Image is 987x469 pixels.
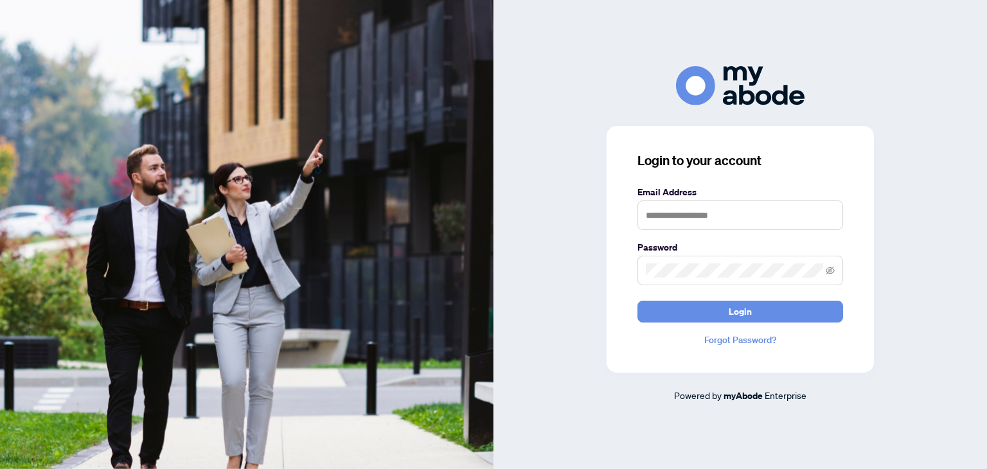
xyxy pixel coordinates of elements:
span: Powered by [674,389,722,401]
label: Password [637,240,843,254]
span: eye-invisible [826,266,835,275]
label: Email Address [637,185,843,199]
a: Forgot Password? [637,333,843,347]
img: ma-logo [676,66,805,105]
button: Login [637,301,843,323]
span: Login [729,301,752,322]
h3: Login to your account [637,152,843,170]
span: Enterprise [765,389,806,401]
a: myAbode [724,389,763,403]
